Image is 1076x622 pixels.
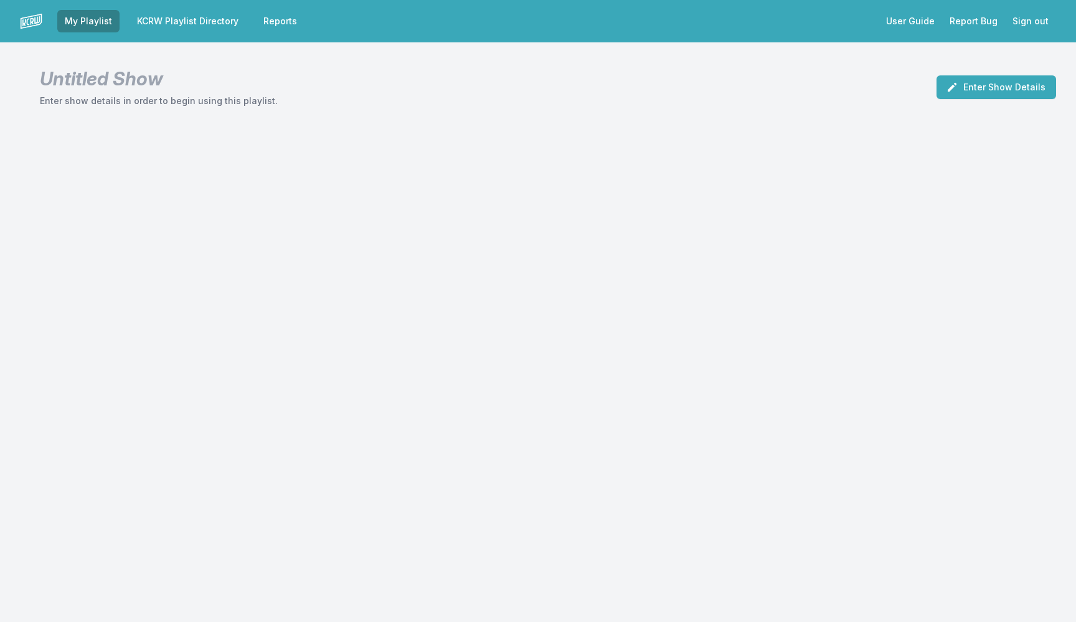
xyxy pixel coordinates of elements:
a: Report Bug [942,10,1005,32]
p: Enter show details in order to begin using this playlist. [40,95,278,107]
img: logo-white-87cec1fa9cbef997252546196dc51331.png [20,10,42,32]
button: Sign out [1005,10,1056,32]
a: My Playlist [57,10,120,32]
h1: Untitled Show [40,67,278,90]
a: KCRW Playlist Directory [130,10,246,32]
a: Reports [256,10,304,32]
a: User Guide [879,10,942,32]
button: Enter Show Details [937,75,1056,99]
